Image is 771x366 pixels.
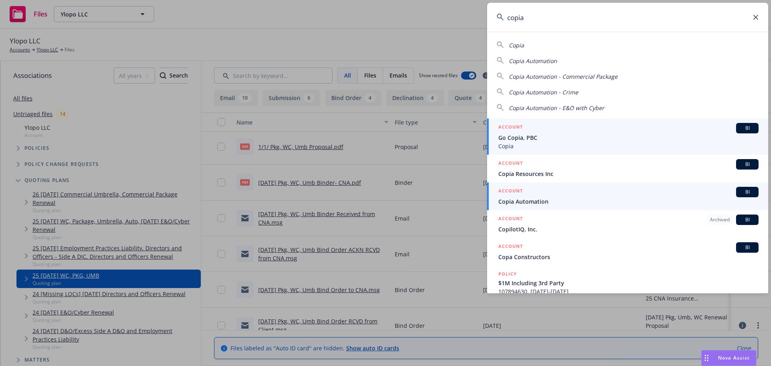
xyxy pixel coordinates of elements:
[498,279,759,287] span: $1M Including 3rd Party
[498,133,759,142] span: Go Copia, PBC
[498,159,523,169] h5: ACCOUNT
[509,73,618,80] span: Copia Automation - Commercial Package
[739,216,755,223] span: BI
[487,3,768,32] input: Search...
[702,350,712,366] div: Drag to move
[739,188,755,196] span: BI
[718,354,750,361] span: Nova Assist
[739,244,755,251] span: BI
[487,266,768,300] a: POLICY$1M Including 3rd Party107894630, [DATE]-[DATE]
[739,125,755,132] span: BI
[498,225,759,233] span: CopilotIQ, Inc.
[739,161,755,168] span: BI
[498,187,523,196] h5: ACCOUNT
[498,242,523,252] h5: ACCOUNT
[509,41,524,49] span: Copia
[509,88,578,96] span: Copia Automation - Crime
[487,182,768,210] a: ACCOUNTBICopia Automation
[498,170,759,178] span: Copia Resources Inc
[498,270,517,278] h5: POLICY
[701,350,757,366] button: Nova Assist
[487,119,768,155] a: ACCOUNTBIGo Copia, PBCCopia
[498,123,523,133] h5: ACCOUNT
[710,216,730,223] span: Archived
[487,210,768,238] a: ACCOUNTArchivedBICopilotIQ, Inc.
[498,142,759,150] span: Copia
[509,104,604,112] span: Copia Automation - E&O with Cyber
[498,253,759,261] span: Copa Constructors
[509,57,557,65] span: Copia Automation
[498,197,759,206] span: Copia Automation
[487,155,768,182] a: ACCOUNTBICopia Resources Inc
[498,215,523,224] h5: ACCOUNT
[498,287,759,296] span: 107894630, [DATE]-[DATE]
[487,238,768,266] a: ACCOUNTBICopa Constructors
